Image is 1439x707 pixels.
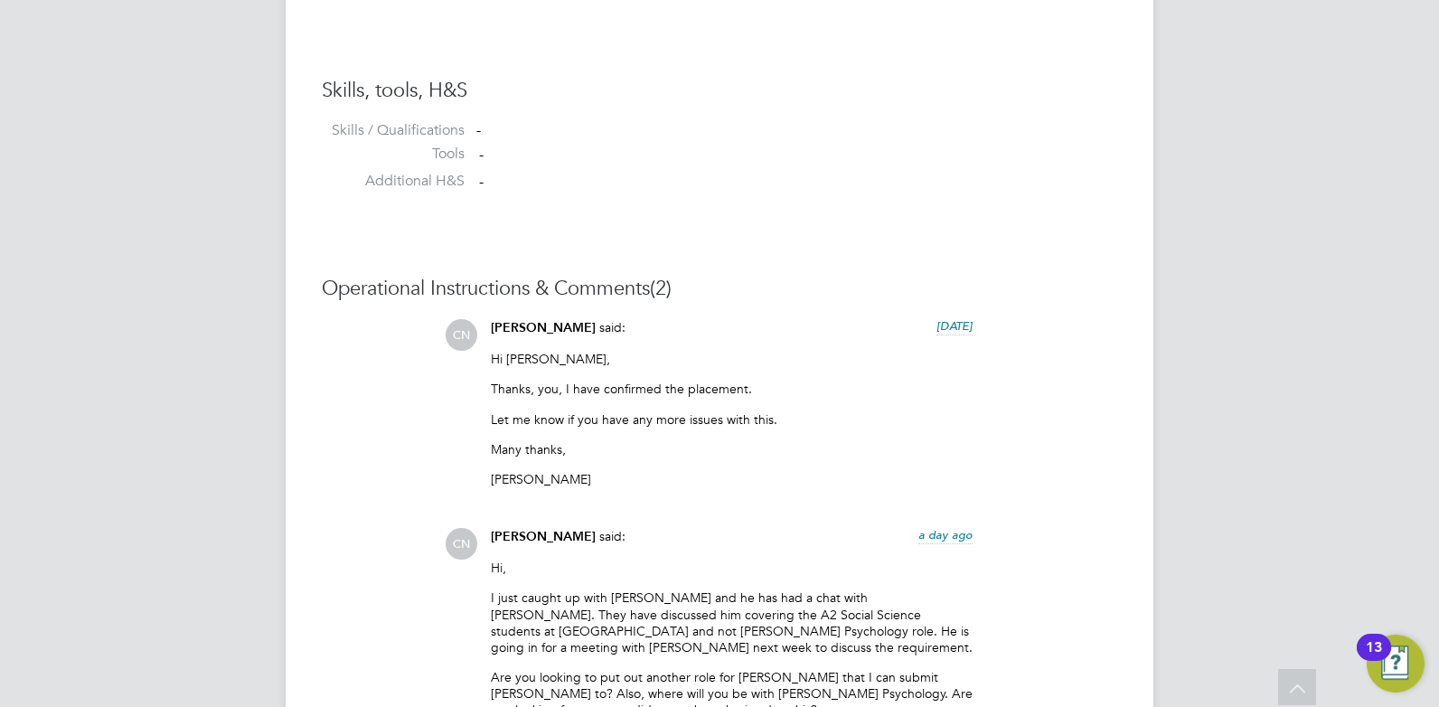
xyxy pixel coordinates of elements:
[491,589,973,655] p: I just caught up with [PERSON_NAME] and he has had a chat with [PERSON_NAME]. They have discussed...
[491,471,973,487] p: [PERSON_NAME]
[322,276,1117,302] h3: Operational Instructions & Comments
[322,78,1117,104] h3: Skills, tools, H&S
[446,528,477,560] span: CN
[491,320,596,335] span: [PERSON_NAME]
[479,146,484,164] span: -
[918,527,973,542] span: a day ago
[1366,647,1382,671] div: 13
[491,381,973,397] p: Thanks, you, I have confirmed the placement.
[599,528,625,544] span: said:
[491,441,973,457] p: Many thanks,
[322,121,465,140] label: Skills / Qualifications
[446,319,477,351] span: CN
[491,351,973,367] p: Hi [PERSON_NAME],
[322,145,465,164] label: Tools
[476,121,1117,140] div: -
[650,276,672,300] span: (2)
[479,173,484,191] span: -
[599,319,625,335] span: said:
[491,411,973,428] p: Let me know if you have any more issues with this.
[491,529,596,544] span: [PERSON_NAME]
[936,318,973,334] span: [DATE]
[491,560,973,576] p: Hi,
[322,172,465,191] label: Additional H&S
[1367,635,1425,693] button: Open Resource Center, 13 new notifications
